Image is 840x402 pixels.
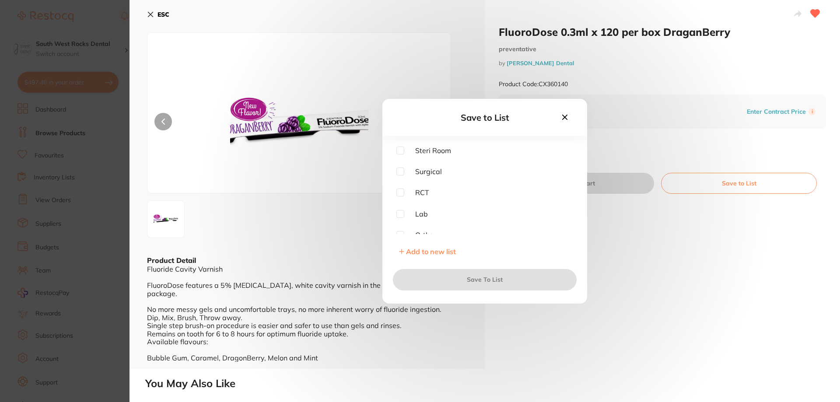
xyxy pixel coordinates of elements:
[461,112,509,123] span: Save to List
[396,247,458,256] button: Add to new list
[404,168,442,175] span: Surgical
[404,189,429,196] span: RCT
[393,269,577,290] button: Save To List
[404,147,451,154] span: Steri Room
[406,247,456,256] span: Add to new list
[404,231,434,239] span: Ortho
[404,210,428,218] span: Lab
